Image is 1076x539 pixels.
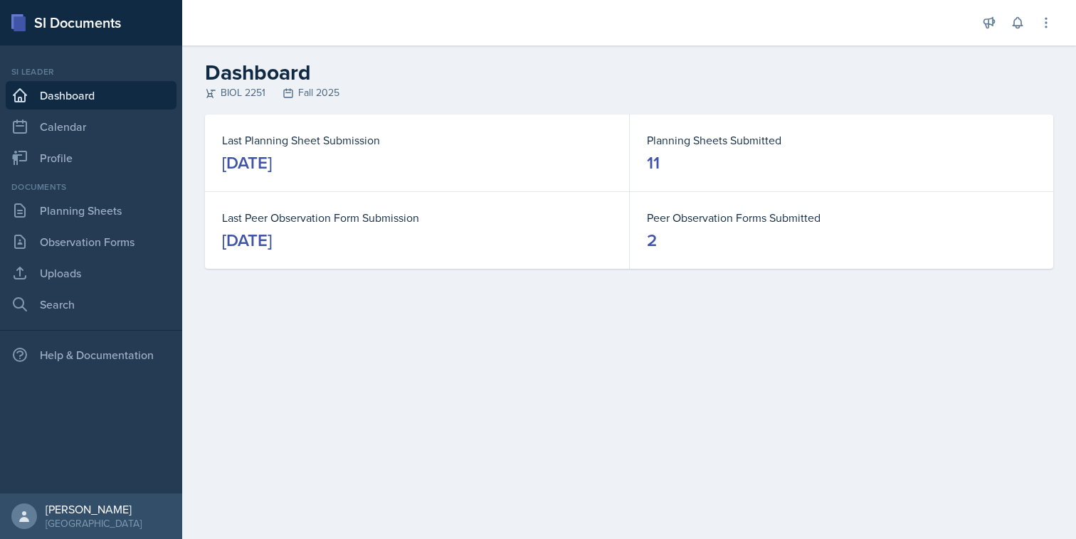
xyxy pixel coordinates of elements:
[6,181,176,193] div: Documents
[222,151,272,174] div: [DATE]
[46,502,142,516] div: [PERSON_NAME]
[647,151,660,174] div: 11
[647,132,1036,149] dt: Planning Sheets Submitted
[222,209,612,226] dt: Last Peer Observation Form Submission
[647,209,1036,226] dt: Peer Observation Forms Submitted
[205,85,1053,100] div: BIOL 2251 Fall 2025
[222,229,272,252] div: [DATE]
[222,132,612,149] dt: Last Planning Sheet Submission
[6,341,176,369] div: Help & Documentation
[6,112,176,141] a: Calendar
[6,228,176,256] a: Observation Forms
[46,516,142,530] div: [GEOGRAPHIC_DATA]
[6,259,176,287] a: Uploads
[6,290,176,319] a: Search
[6,65,176,78] div: Si leader
[6,196,176,225] a: Planning Sheets
[6,81,176,110] a: Dashboard
[6,144,176,172] a: Profile
[205,60,1053,85] h2: Dashboard
[647,229,657,252] div: 2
